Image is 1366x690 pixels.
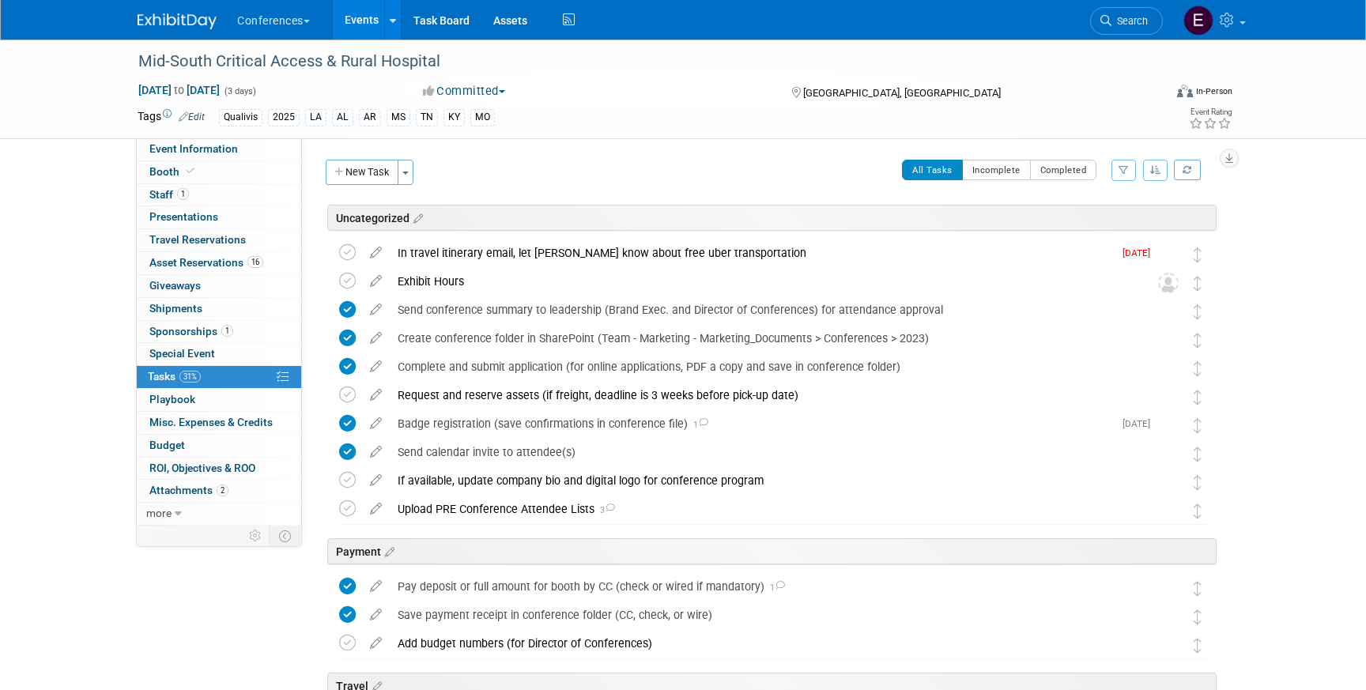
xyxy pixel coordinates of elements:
a: Search [1090,7,1163,35]
a: Edit [179,111,205,123]
a: Tasks31% [137,366,301,388]
a: Playbook [137,389,301,411]
span: 3 [594,505,615,515]
i: Move task [1194,609,1202,624]
i: Move task [1194,390,1202,405]
span: Event Information [149,142,238,155]
div: Send conference summary to leadership (Brand Exec. and Director of Conferences) for attendance ap... [390,296,1126,323]
div: If available, update company bio and digital logo for conference program [390,467,1126,494]
i: Move task [1194,247,1202,262]
div: Upload PRE Conference Attendee Lists [390,496,1126,522]
div: Payment [327,538,1217,564]
td: Toggle Event Tabs [270,526,302,546]
a: Misc. Expenses & Credits [137,412,301,434]
span: (3 days) [223,86,256,96]
span: 31% [179,371,201,383]
img: Karina German [1158,330,1179,350]
a: edit [362,636,390,650]
i: Move task [1194,304,1202,319]
span: Tasks [148,370,201,383]
span: Staff [149,188,189,201]
span: 16 [247,256,263,268]
div: Create conference folder in SharePoint (Team - Marketing - Marketing_Documents > Conferences > 2023) [390,325,1126,352]
i: Move task [1194,638,1202,653]
span: Sponsorships [149,325,233,337]
span: [DATE] [1123,247,1158,258]
a: Presentations [137,206,301,228]
div: Send calendar invite to attendee(s) [390,439,1126,466]
i: Move task [1194,418,1202,433]
a: Edit sections [381,543,394,559]
span: Misc. Expenses & Credits [149,416,273,428]
button: All Tasks [902,160,963,180]
img: Karina German [1158,244,1179,265]
i: Move task [1194,475,1202,490]
a: Edit sections [409,209,423,225]
img: Karina German [1158,358,1179,379]
img: Karina German [1158,578,1179,598]
div: LA [305,109,326,126]
span: Special Event [149,347,215,360]
div: Add budget numbers (for Director of Conferences) [390,630,1126,657]
img: Karina German [1158,635,1179,655]
a: edit [362,360,390,374]
div: Badge registration (save confirmations in conference file) [390,410,1113,437]
span: Booth [149,165,198,178]
a: edit [362,417,390,431]
a: Giveaways [137,275,301,297]
div: Exhibit Hours [390,268,1126,295]
div: Qualivis [219,109,262,126]
button: Committed [417,83,511,100]
button: New Task [326,160,398,185]
span: 2 [217,485,228,496]
span: ROI, Objectives & ROO [149,462,255,474]
a: Event Information [137,138,301,160]
span: Travel Reservations [149,233,246,246]
i: Move task [1194,447,1202,462]
span: 1 [688,420,708,430]
button: Completed [1030,160,1097,180]
span: to [172,84,187,96]
div: KY [443,109,465,126]
div: 2025 [268,109,300,126]
a: edit [362,303,390,317]
span: [GEOGRAPHIC_DATA], [GEOGRAPHIC_DATA] [803,87,1001,99]
div: Mid-South Critical Access & Rural Hospital [133,47,1139,76]
i: Booth reservation complete [187,167,194,175]
span: Asset Reservations [149,256,263,269]
i: Move task [1194,581,1202,596]
img: Karina German [1158,301,1179,322]
a: Special Event [137,343,301,365]
div: In-Person [1195,85,1232,97]
a: edit [362,445,390,459]
span: 1 [764,583,785,593]
div: AR [359,109,381,126]
a: Shipments [137,298,301,320]
div: Save payment receipt in conference folder (CC, check, or wire) [390,601,1126,628]
td: Personalize Event Tab Strip [242,526,270,546]
a: Asset Reservations16 [137,252,301,274]
a: Staff1 [137,184,301,206]
div: Complete and submit application (for online applications, PDF a copy and save in conference folder) [390,353,1126,380]
span: Shipments [149,302,202,315]
img: Karina German [1158,606,1179,627]
a: more [137,503,301,525]
a: edit [362,274,390,288]
a: ROI, Objectives & ROO [137,458,301,480]
td: Tags [138,108,205,126]
i: Move task [1194,361,1202,376]
a: edit [362,331,390,345]
img: Erin Anderson [1183,6,1213,36]
div: AL [332,109,353,126]
a: edit [362,473,390,488]
img: Karina German [1158,386,1179,407]
span: more [146,507,172,519]
i: Move task [1194,276,1202,291]
span: Giveaways [149,279,201,292]
img: Karina German [1158,415,1179,435]
div: MS [387,109,410,126]
img: Unassigned [1158,273,1179,293]
span: [DATE] [1123,418,1158,429]
div: TN [416,109,438,126]
span: [DATE] [DATE] [138,83,221,97]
